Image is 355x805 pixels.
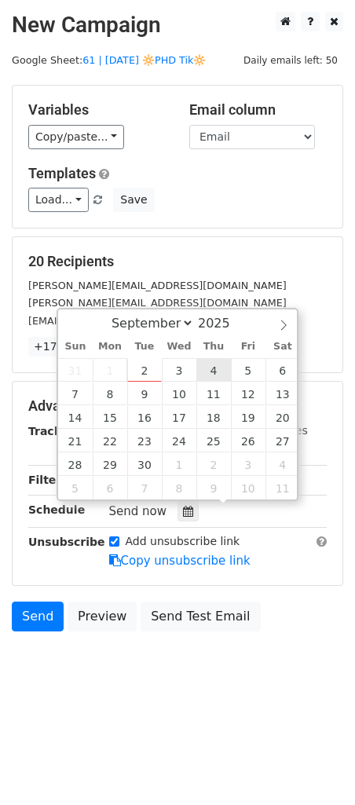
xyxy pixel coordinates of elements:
span: Sun [58,342,93,352]
strong: Schedule [28,503,85,516]
span: September 22, 2025 [93,429,127,452]
a: Copy unsubscribe link [109,554,251,568]
strong: Tracking [28,425,81,437]
span: Mon [93,342,127,352]
h5: Advanced [28,397,327,415]
a: 61 | [DATE] 🔆PHD Tik🔆 [82,54,206,66]
span: September 24, 2025 [162,429,196,452]
span: September 13, 2025 [265,382,300,405]
small: [PERSON_NAME][EMAIL_ADDRESS][DOMAIN_NAME] [28,297,287,309]
span: Sat [265,342,300,352]
span: September 7, 2025 [58,382,93,405]
span: September 17, 2025 [162,405,196,429]
small: [EMAIL_ADDRESS][DOMAIN_NAME] [28,315,203,327]
span: September 23, 2025 [127,429,162,452]
a: Preview [68,602,137,631]
span: September 30, 2025 [127,452,162,476]
label: UTM Codes [246,423,307,439]
strong: Filters [28,474,68,486]
span: September 4, 2025 [196,358,231,382]
span: September 8, 2025 [93,382,127,405]
span: October 1, 2025 [162,452,196,476]
span: September 6, 2025 [265,358,300,382]
span: September 21, 2025 [58,429,93,452]
span: October 5, 2025 [58,476,93,499]
span: October 2, 2025 [196,452,231,476]
span: September 11, 2025 [196,382,231,405]
span: October 7, 2025 [127,476,162,499]
span: October 8, 2025 [162,476,196,499]
span: September 5, 2025 [231,358,265,382]
a: Send [12,602,64,631]
small: Google Sheet: [12,54,206,66]
a: Send Test Email [141,602,260,631]
span: September 26, 2025 [231,429,265,452]
label: Add unsubscribe link [126,533,240,550]
span: September 10, 2025 [162,382,196,405]
span: September 28, 2025 [58,452,93,476]
span: September 12, 2025 [231,382,265,405]
h2: New Campaign [12,12,343,38]
small: [PERSON_NAME][EMAIL_ADDRESS][DOMAIN_NAME] [28,280,287,291]
span: September 1, 2025 [93,358,127,382]
a: Templates [28,165,96,181]
span: September 16, 2025 [127,405,162,429]
a: Copy/paste... [28,125,124,149]
span: October 10, 2025 [231,476,265,499]
span: Thu [196,342,231,352]
span: September 25, 2025 [196,429,231,452]
span: Tue [127,342,162,352]
a: Daily emails left: 50 [238,54,343,66]
span: September 20, 2025 [265,405,300,429]
span: October 11, 2025 [265,476,300,499]
button: Save [113,188,154,212]
span: October 6, 2025 [93,476,127,499]
span: September 14, 2025 [58,405,93,429]
h5: 20 Recipients [28,253,327,270]
span: Fri [231,342,265,352]
h5: Variables [28,101,166,119]
span: Daily emails left: 50 [238,52,343,69]
span: October 3, 2025 [231,452,265,476]
strong: Unsubscribe [28,536,105,548]
span: Wed [162,342,196,352]
span: August 31, 2025 [58,358,93,382]
iframe: Chat Widget [276,730,355,805]
span: October 9, 2025 [196,476,231,499]
span: September 27, 2025 [265,429,300,452]
a: +17 more [28,337,94,357]
span: October 4, 2025 [265,452,300,476]
span: September 2, 2025 [127,358,162,382]
span: September 19, 2025 [231,405,265,429]
span: September 29, 2025 [93,452,127,476]
input: Year [194,316,251,331]
span: September 3, 2025 [162,358,196,382]
span: September 9, 2025 [127,382,162,405]
span: September 15, 2025 [93,405,127,429]
a: Load... [28,188,89,212]
h5: Email column [189,101,327,119]
span: Send now [109,504,167,518]
span: September 18, 2025 [196,405,231,429]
